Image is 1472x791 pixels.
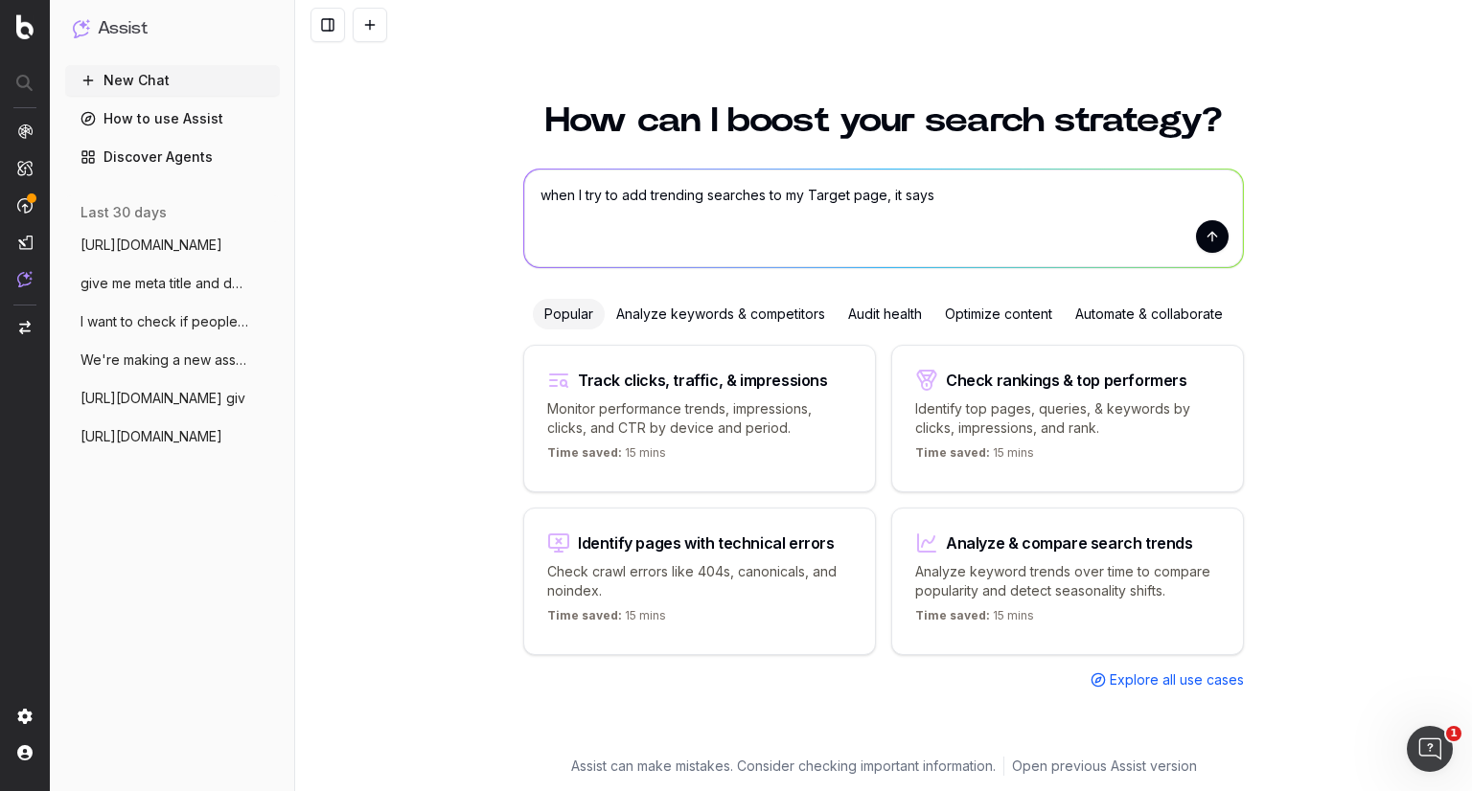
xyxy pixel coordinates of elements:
[547,562,852,600] p: Check crawl errors like 404s, canonicals, and noindex.
[933,299,1064,329] div: Optimize content
[80,389,245,408] span: [URL][DOMAIN_NAME] giv
[17,745,33,760] img: My account
[80,312,249,331] span: I want to check if people have started s
[1064,299,1234,329] div: Automate & collaborate
[65,421,280,452] button: [URL][DOMAIN_NAME]
[80,427,222,446] span: [URL][DOMAIN_NAME]
[65,65,280,96] button: New Chat
[946,535,1193,551] div: Analyze & compare search trends
[523,103,1244,138] h1: How can I boost your search strategy?
[80,203,167,222] span: last 30 days
[571,757,996,776] p: Assist can make mistakes. Consider checking important information.
[17,235,33,250] img: Studio
[578,535,835,551] div: Identify pages with technical errors
[80,236,222,255] span: [URL][DOMAIN_NAME]
[1110,670,1244,689] span: Explore all use cases
[65,103,280,134] a: How to use Assist
[946,373,1187,388] div: Check rankings & top performers
[547,445,666,468] p: 15 mins
[17,124,33,139] img: Analytics
[65,230,280,260] button: [URL][DOMAIN_NAME]
[17,709,33,724] img: Setting
[17,197,33,214] img: Activation
[73,19,90,37] img: Assist
[65,268,280,299] button: give me meta title and description for t
[65,142,280,172] a: Discover Agents
[915,608,1034,631] p: 15 mins
[65,345,280,375] button: We're making a new asset launching pumpk
[547,445,622,460] span: Time saved:
[19,321,31,334] img: Switch project
[73,15,272,42] button: Assist
[915,445,1034,468] p: 15 mins
[915,608,990,622] span: Time saved:
[17,160,33,176] img: Intelligence
[65,306,280,337] button: I want to check if people have started s
[605,299,837,329] div: Analyze keywords & competitors
[1446,726,1461,741] span: 1
[915,399,1220,438] p: Identify top pages, queries, & keywords by clicks, impressions, and rank.
[80,274,249,293] span: give me meta title and description for t
[547,399,852,438] p: Monitor performance trends, impressions, clicks, and CTR by device and period.
[1407,726,1453,772] iframe: Intercom live chat
[1091,670,1244,689] a: Explore all use cases
[533,299,605,329] div: Popular
[547,608,622,622] span: Time saved:
[16,14,34,39] img: Botify logo
[17,271,33,287] img: Assist
[98,15,148,42] h1: Assist
[837,299,933,329] div: Audit health
[915,562,1220,600] p: Analyze keyword trends over time to compare popularity and detect seasonality shifts.
[80,350,249,370] span: We're making a new asset launching pumpk
[65,383,280,414] button: [URL][DOMAIN_NAME] giv
[1012,757,1197,776] a: Open previous Assist version
[547,608,666,631] p: 15 mins
[524,169,1243,267] textarea: when I try to add trending searches to my Target page, it says
[915,445,990,460] span: Time saved:
[578,373,828,388] div: Track clicks, traffic, & impressions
